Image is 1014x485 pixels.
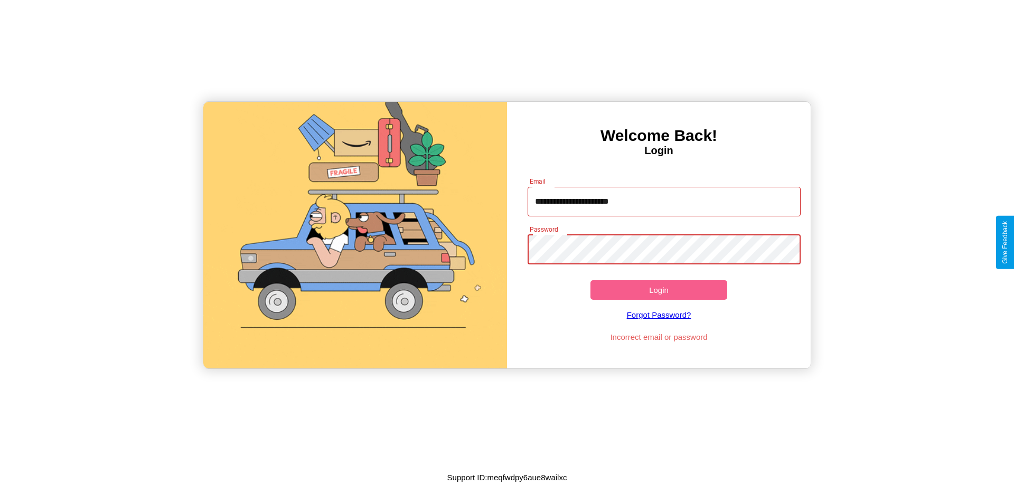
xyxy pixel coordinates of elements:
label: Email [530,177,546,186]
p: Incorrect email or password [522,330,796,344]
a: Forgot Password? [522,300,796,330]
img: gif [203,102,507,368]
div: Give Feedback [1001,221,1009,264]
h3: Welcome Back! [507,127,811,145]
button: Login [590,280,727,300]
h4: Login [507,145,811,157]
p: Support ID: meqfwdpy6aue8wailxc [447,470,567,484]
label: Password [530,225,558,234]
